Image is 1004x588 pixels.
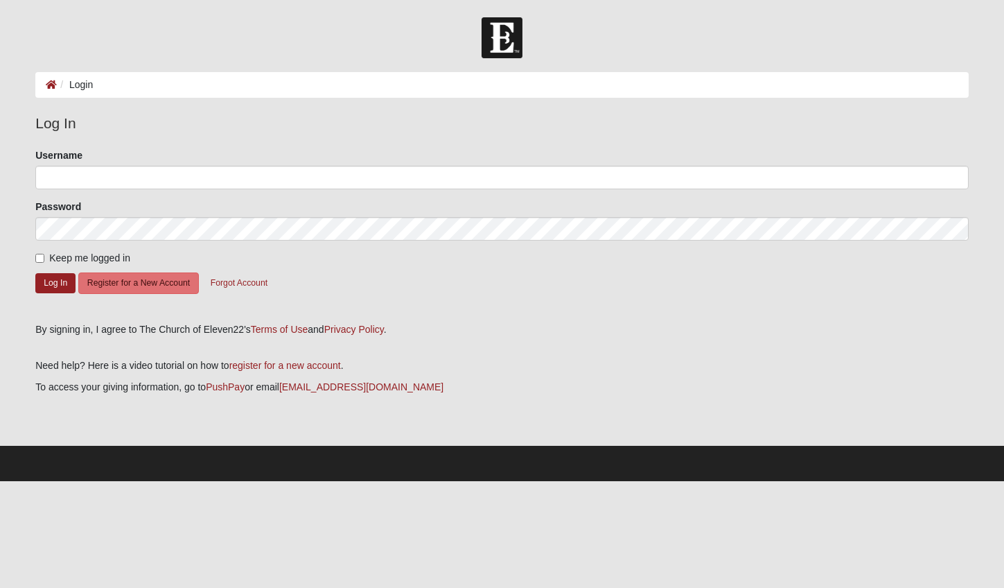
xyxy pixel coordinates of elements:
[35,322,969,337] div: By signing in, I agree to The Church of Eleven22's and .
[35,112,969,135] legend: Log In
[229,360,341,371] a: register for a new account
[35,200,81,214] label: Password
[482,17,522,58] img: Church of Eleven22 Logo
[324,324,384,335] a: Privacy Policy
[35,358,969,373] p: Need help? Here is a video tutorial on how to .
[251,324,308,335] a: Terms of Use
[279,381,443,392] a: [EMAIL_ADDRESS][DOMAIN_NAME]
[202,273,276,294] button: Forgot Account
[35,254,44,263] input: Keep me logged in
[206,381,245,392] a: PushPay
[35,380,969,395] p: To access your giving information, go to or email
[35,273,76,293] button: Log In
[78,273,199,294] button: Register for a New Account
[49,252,130,263] span: Keep me logged in
[35,148,82,162] label: Username
[57,78,93,92] li: Login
